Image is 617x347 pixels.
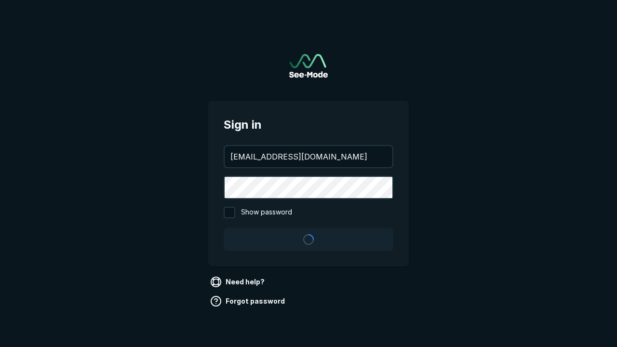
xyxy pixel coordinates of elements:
a: Need help? [208,274,268,290]
a: Go to sign in [289,54,328,78]
input: your@email.com [225,146,392,167]
img: See-Mode Logo [289,54,328,78]
span: Show password [241,207,292,218]
a: Forgot password [208,294,289,309]
span: Sign in [224,116,393,133]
